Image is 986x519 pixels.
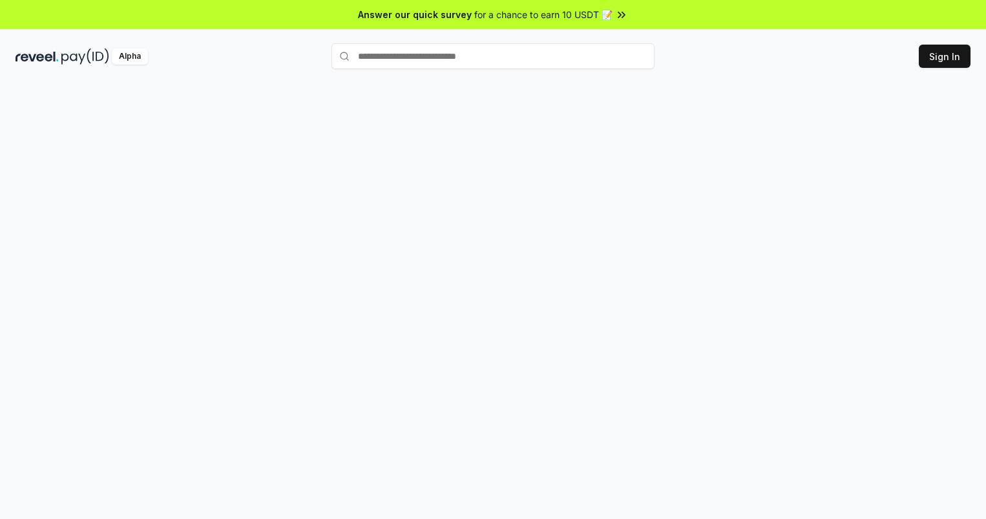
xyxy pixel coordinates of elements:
button: Sign In [919,45,970,68]
img: pay_id [61,48,109,65]
img: reveel_dark [16,48,59,65]
span: Answer our quick survey [358,8,472,21]
div: Alpha [112,48,148,65]
span: for a chance to earn 10 USDT 📝 [474,8,613,21]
